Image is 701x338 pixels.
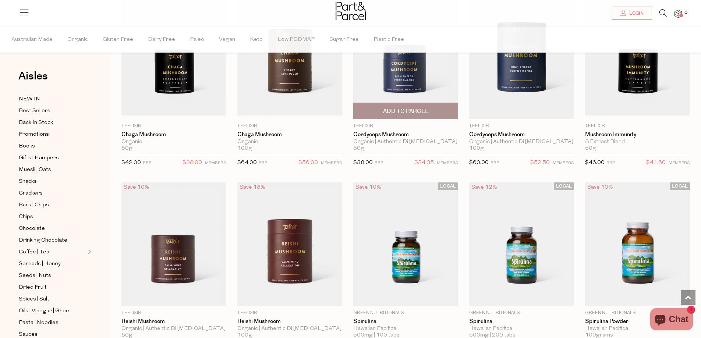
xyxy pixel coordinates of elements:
[469,182,574,306] img: Spirulina
[19,213,33,221] span: Chips
[19,319,59,327] span: Pasta | Noodles
[277,27,315,53] span: Low FODMAP
[121,145,132,152] span: 50g
[19,271,51,280] span: Seeds | Nuts
[585,182,690,306] img: Spirulina Powder
[321,161,342,165] small: MEMBERS
[585,310,690,316] p: Green Nutritionals
[469,182,499,192] div: Save 12%
[353,325,458,332] div: Hawaiian Pacifica
[121,318,226,325] a: Reishi Mushroom
[353,318,458,325] a: Spirulina
[237,131,342,138] a: Chaga Mushroom
[183,158,202,168] span: $38.00
[19,283,86,292] a: Dried Fruit
[11,27,53,53] span: Australian Made
[353,139,458,145] div: Organic | Authentic Di [MEDICAL_DATA] Source
[19,130,86,139] a: Promotions
[18,68,48,84] span: Aisles
[19,212,86,221] a: Chips
[237,182,342,306] img: Reishi Mushroom
[469,318,574,325] a: Spirulina
[148,27,175,53] span: Dairy Free
[469,160,489,166] span: $60.00
[19,201,49,210] span: Bars | Chips
[19,166,51,174] span: Muesli | Oats
[530,158,550,168] span: $52.50
[19,260,61,268] span: Spreads | Honey
[298,158,318,168] span: $56.00
[259,161,267,165] small: RRP
[19,189,86,198] a: Crackers
[19,283,47,292] span: Dried Fruit
[86,248,91,256] button: Expand/Collapse Coffee | Tea
[19,200,86,210] a: Bars | Chips
[237,310,342,316] p: Teelixir
[103,27,133,53] span: Gluten Free
[19,130,49,139] span: Promotions
[19,306,86,316] a: Oils | Vinegar | Ghee
[353,131,458,138] a: Cordyceps Mushroom
[67,27,88,53] span: Organic
[353,160,373,166] span: $38.00
[683,10,689,16] span: 0
[19,271,86,280] a: Seeds | Nuts
[19,318,86,327] a: Pasta | Noodles
[219,27,235,53] span: Vegan
[19,177,86,186] a: Snacks
[205,161,226,165] small: MEMBERS
[353,182,383,192] div: Save 10%
[143,161,151,165] small: RRP
[585,318,690,325] a: Spirulina Powder
[585,160,605,166] span: $46.00
[585,139,690,145] div: 8 Extract Blend
[121,325,226,332] div: Organic | Authentic Di [MEDICAL_DATA] Source
[19,142,35,151] span: Books
[670,182,690,190] span: LOCAL
[353,310,458,316] p: Green Nutritionals
[121,182,226,306] img: Reishi Mushroom
[469,123,574,129] p: Teelixir
[491,161,499,165] small: RRP
[121,310,226,316] p: Teelixir
[19,165,86,174] a: Muesli | Oats
[353,145,364,152] span: 50g
[675,10,682,18] a: 0
[669,161,690,165] small: MEMBERS
[121,160,141,166] span: $42.00
[19,107,50,115] span: Best Sellers
[19,224,86,233] a: Chocolate
[19,95,40,104] span: NEW IN
[19,142,86,151] a: Books
[18,71,48,89] a: Aisles
[19,189,43,198] span: Crackers
[627,10,644,17] span: Login
[19,248,49,257] span: Coffee | Tea
[606,161,615,165] small: RRP
[19,236,86,245] a: Drinking Chocolate
[585,325,690,332] div: Hawaiian Pacifica
[414,158,434,168] span: $34.35
[383,107,429,115] span: Add To Parcel
[469,139,574,145] div: Organic | Authentic Di [MEDICAL_DATA] Source
[19,248,86,257] a: Coffee | Tea
[121,123,226,129] p: Teelixir
[585,182,615,192] div: Save 10%
[19,307,69,316] span: Oils | Vinegar | Ghee
[469,325,574,332] div: Hawaiian Pacifica
[469,145,484,152] span: 100g
[469,131,574,138] a: Cordyceps Mushroom
[19,295,86,304] a: Spices | Salt
[612,7,652,20] a: Login
[19,95,86,104] a: NEW IN
[19,118,86,127] a: Back In Stock
[19,106,86,115] a: Best Sellers
[237,318,342,325] a: Reishi Mushroom
[19,154,59,163] span: Gifts | Hampers
[329,27,359,53] span: Sugar Free
[438,182,458,190] span: LOCAL
[121,182,152,192] div: Save 10%
[353,123,458,129] p: Teelixir
[375,161,383,165] small: RRP
[646,158,666,168] span: $41.60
